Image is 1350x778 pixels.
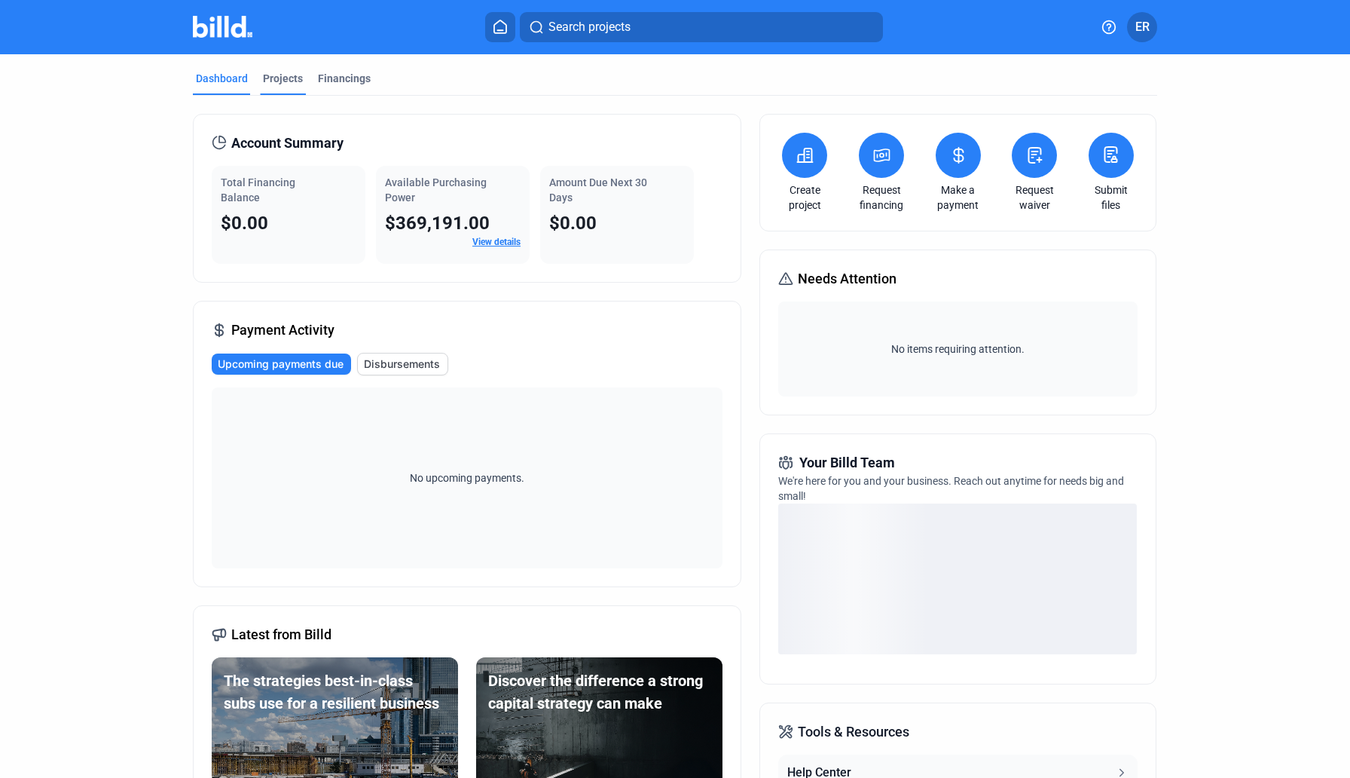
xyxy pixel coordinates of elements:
[193,16,252,38] img: Billd Company Logo
[400,470,534,485] span: No upcoming payments.
[549,213,597,234] span: $0.00
[548,18,631,36] span: Search projects
[385,213,490,234] span: $369,191.00
[932,182,985,213] a: Make a payment
[318,71,371,86] div: Financings
[799,452,895,473] span: Your Billd Team
[798,721,909,743] span: Tools & Resources
[1135,18,1150,36] span: ER
[520,12,883,42] button: Search projects
[221,213,268,234] span: $0.00
[488,669,710,715] div: Discover the difference a strong capital strategy can make
[855,182,908,213] a: Request financing
[218,357,344,372] span: Upcoming payments due
[385,176,487,204] span: Available Purchasing Power
[472,237,521,247] a: View details
[231,624,331,645] span: Latest from Billd
[221,176,295,204] span: Total Financing Balance
[778,182,831,213] a: Create project
[364,357,440,372] span: Disbursements
[357,353,448,375] button: Disbursements
[798,268,896,289] span: Needs Attention
[1127,12,1157,42] button: ER
[1008,182,1061,213] a: Request waiver
[224,669,446,715] div: The strategies best-in-class subs use for a resilient business
[778,475,1124,502] span: We're here for you and your business. Reach out anytime for needs big and small!
[778,504,1137,654] div: loading
[1085,182,1138,213] a: Submit files
[549,176,647,204] span: Amount Due Next 30 Days
[196,71,248,86] div: Dashboard
[212,354,351,375] button: Upcoming payments due
[231,133,344,154] span: Account Summary
[231,320,334,341] span: Payment Activity
[784,342,1131,357] span: No items requiring attention.
[263,71,303,86] div: Projects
